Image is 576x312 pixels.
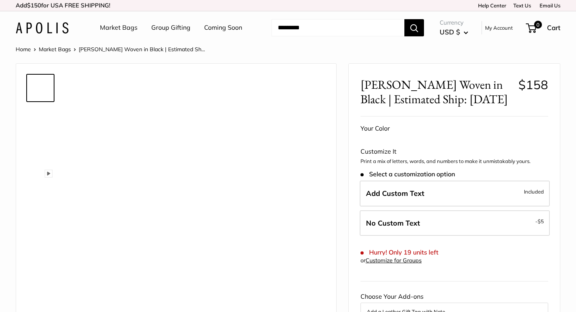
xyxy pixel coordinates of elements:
[485,23,513,32] a: My Account
[39,46,71,53] a: Market Bags
[366,189,424,198] span: Add Custom Text
[16,44,205,54] nav: Breadcrumb
[360,77,513,106] span: [PERSON_NAME] Woven in Black | Estimated Ship: [DATE]
[366,257,422,264] a: Customize for Groups
[26,262,54,290] a: Mercado Woven in Black | Estimated Ship: Oct. 19th
[26,74,54,102] a: Mercado Woven in Black | Estimated Ship: Oct. 19th
[26,199,54,227] a: Mercado Woven in Black | Estimated Ship: Oct. 19th
[440,26,468,38] button: USD $
[27,2,41,9] span: $150
[360,249,438,256] span: Hurry! Only 19 units left
[535,217,544,226] span: -
[475,2,506,9] a: Help Center
[360,158,548,165] p: Print a mix of letters, words, and numbers to make it unmistakably yours.
[100,22,138,34] a: Market Bags
[151,22,190,34] a: Group Gifting
[534,21,542,29] span: 0
[440,17,468,28] span: Currency
[513,2,531,9] a: Text Us
[537,2,560,9] a: Email Us
[360,255,422,266] div: or
[518,77,548,92] span: $158
[360,123,548,134] div: Your Color
[360,181,550,206] label: Add Custom Text
[360,170,455,178] span: Select a customization option
[272,19,404,36] input: Search...
[538,218,544,224] span: $5
[440,28,460,36] span: USD $
[524,187,544,196] span: Included
[204,22,242,34] a: Coming Soon
[360,210,550,236] label: Leave Blank
[16,22,69,34] img: Apolis
[360,146,548,158] div: Customize It
[26,136,54,165] a: Mercado Woven in Black | Estimated Ship: Oct. 19th
[79,46,205,53] span: [PERSON_NAME] Woven in Black | Estimated Sh...
[547,23,560,32] span: Cart
[366,219,420,228] span: No Custom Text
[26,168,54,196] a: Mercado Woven in Black | Estimated Ship: Oct. 19th
[26,230,54,258] a: Mercado Woven in Black | Estimated Ship: Oct. 19th
[16,46,31,53] a: Home
[527,22,560,34] a: 0 Cart
[404,19,424,36] button: Search
[26,105,54,133] a: Mercado Woven in Black | Estimated Ship: Oct. 19th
